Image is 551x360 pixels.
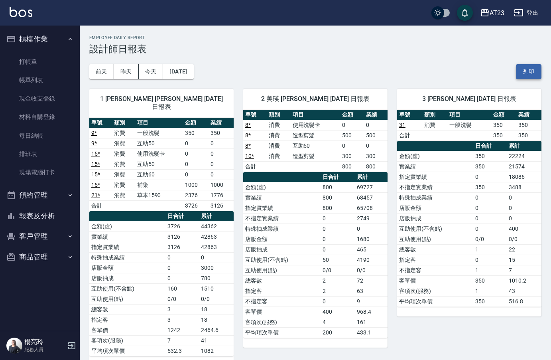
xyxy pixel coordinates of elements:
[355,244,388,255] td: 465
[112,148,135,159] td: 消費
[89,221,165,231] td: 金額(虛)
[165,211,199,222] th: 日合計
[340,130,364,140] td: 500
[183,169,208,180] td: 0
[89,346,165,356] td: 平均項次單價
[3,53,77,71] a: 打帳單
[490,8,504,18] div: AT23
[165,273,199,283] td: 0
[3,145,77,163] a: 排班表
[397,141,541,307] table: a dense table
[165,304,199,315] td: 3
[199,335,234,346] td: 41
[364,151,388,161] td: 300
[89,118,234,211] table: a dense table
[397,110,541,141] table: a dense table
[183,200,208,211] td: 3726
[447,110,491,120] th: 項目
[99,95,224,111] span: 1 [PERSON_NAME] [PERSON_NAME] [DATE] 日報表
[340,161,364,172] td: 800
[355,317,388,327] td: 161
[3,29,77,49] button: 櫃檯作業
[165,252,199,263] td: 0
[199,211,234,222] th: 累計
[112,128,135,138] td: 消費
[511,6,541,20] button: 登出
[397,182,473,192] td: 不指定實業績
[3,89,77,108] a: 現金收支登錄
[507,265,541,275] td: 7
[473,224,507,234] td: 0
[112,180,135,190] td: 消費
[321,244,355,255] td: 0
[3,206,77,226] button: 報表及分析
[321,296,355,307] td: 0
[507,213,541,224] td: 0
[473,265,507,275] td: 1
[89,211,234,356] table: a dense table
[114,64,139,79] button: 昨天
[355,275,388,286] td: 72
[199,273,234,283] td: 780
[183,190,208,200] td: 2376
[89,118,112,128] th: 單號
[291,151,340,161] td: 造型剪髮
[135,159,183,169] td: 互助50
[89,283,165,294] td: 互助使用(不含點)
[291,110,340,120] th: 項目
[209,118,234,128] th: 業績
[321,203,355,213] td: 800
[397,275,473,286] td: 客單價
[473,161,507,172] td: 350
[321,182,355,192] td: 800
[397,234,473,244] td: 互助使用(點)
[355,203,388,213] td: 65708
[3,127,77,145] a: 每日結帳
[89,263,165,273] td: 店販金額
[355,224,388,234] td: 0
[165,283,199,294] td: 160
[209,200,234,211] td: 3126
[165,242,199,252] td: 3126
[89,242,165,252] td: 指定實業績
[355,255,388,265] td: 4190
[355,182,388,192] td: 69727
[355,307,388,317] td: 968.4
[321,192,355,203] td: 800
[199,221,234,231] td: 44362
[397,286,473,296] td: 客項次(服務)
[291,130,340,140] td: 造型剪髮
[340,110,364,120] th: 金額
[139,64,163,79] button: 今天
[165,346,199,356] td: 532.3
[364,161,388,172] td: 800
[507,151,541,161] td: 22224
[397,265,473,275] td: 不指定客
[267,130,290,140] td: 消費
[473,141,507,151] th: 日合計
[355,234,388,244] td: 1680
[89,231,165,242] td: 實業績
[89,64,114,79] button: 前天
[491,130,516,140] td: 350
[516,64,541,79] button: 列印
[199,252,234,263] td: 0
[364,120,388,130] td: 0
[209,138,234,148] td: 0
[321,213,355,224] td: 0
[3,71,77,89] a: 帳單列表
[243,317,321,327] td: 客項次(服務)
[209,169,234,180] td: 0
[407,95,532,103] span: 3 [PERSON_NAME] [DATE] 日報表
[507,224,541,234] td: 400
[183,138,208,148] td: 0
[267,120,290,130] td: 消費
[473,296,507,307] td: 350
[397,151,473,161] td: 金額(虛)
[321,327,355,338] td: 200
[397,130,422,140] td: 合計
[243,265,321,275] td: 互助使用(點)
[267,110,290,120] th: 類別
[89,325,165,335] td: 客單價
[135,180,183,190] td: 補染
